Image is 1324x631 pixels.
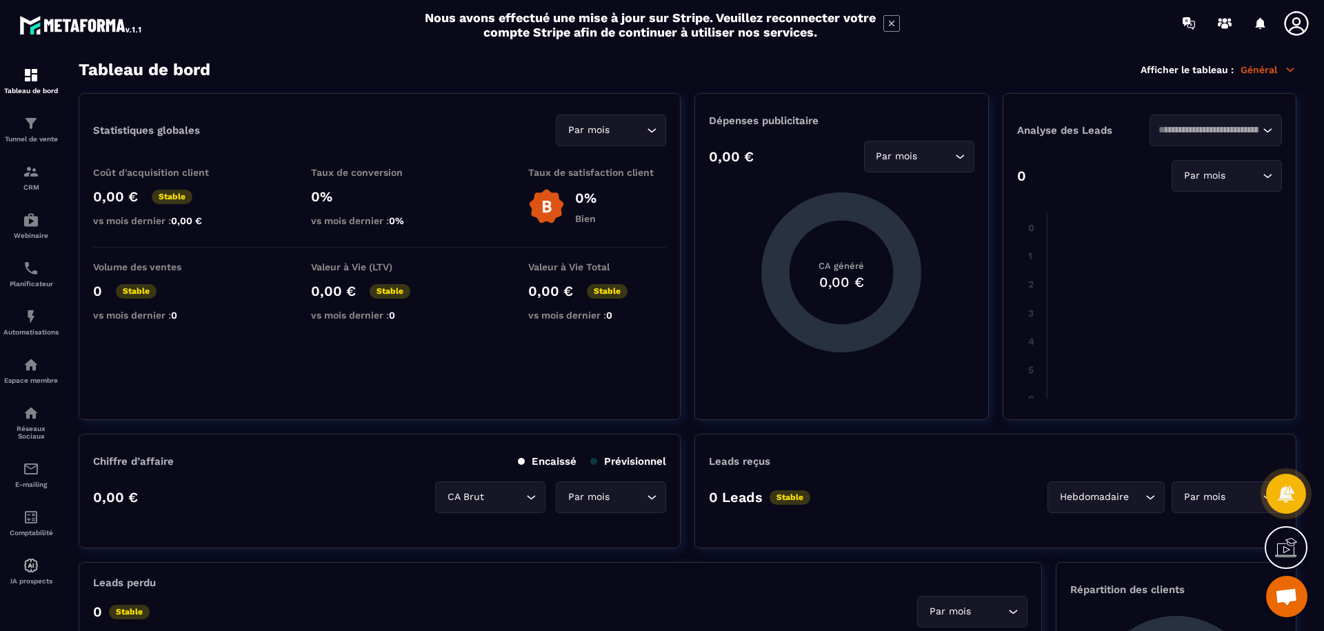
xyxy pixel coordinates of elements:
p: Comptabilité [3,529,59,537]
p: IA prospects [3,577,59,585]
input: Search for option [1132,490,1142,505]
input: Search for option [921,149,952,164]
a: formationformationCRM [3,153,59,201]
p: vs mois dernier : [311,215,449,226]
img: b-badge-o.b3b20ee6.svg [528,188,565,225]
img: formation [23,67,39,83]
tspan: 4 [1028,336,1034,347]
p: Leads perdu [93,577,156,589]
h3: Tableau de bord [79,60,210,79]
input: Search for option [1228,490,1259,505]
p: Tableau de bord [3,87,59,94]
img: accountant [23,509,39,525]
p: 0,00 € [528,283,573,299]
input: Search for option [612,123,643,138]
input: Search for option [974,604,1005,619]
a: Ouvrir le chat [1266,576,1307,617]
span: Par mois [873,149,921,164]
p: Stable [587,284,628,299]
p: 0,00 € [311,283,356,299]
tspan: 1 [1028,250,1032,261]
p: Répartition des clients [1070,583,1282,596]
p: Taux de satisfaction client [528,167,666,178]
h2: Nous avons effectué une mise à jour sur Stripe. Veuillez reconnecter votre compte Stripe afin de ... [424,10,876,39]
img: scheduler [23,260,39,277]
span: 0,00 € [171,215,202,226]
img: social-network [23,405,39,421]
span: 0 [606,310,612,321]
p: Afficher le tableau : [1141,64,1234,75]
div: Search for option [435,481,545,513]
p: Valeur à Vie (LTV) [311,261,449,272]
p: E-mailing [3,481,59,488]
p: Bien [575,213,596,224]
a: formationformationTableau de bord [3,57,59,105]
a: automationsautomationsWebinaire [3,201,59,250]
input: Search for option [1228,168,1259,183]
p: Chiffre d’affaire [93,455,174,468]
tspan: 2 [1028,279,1034,290]
p: Statistiques globales [93,124,200,137]
div: Search for option [1047,481,1165,513]
img: automations [23,212,39,228]
a: schedulerschedulerPlanificateur [3,250,59,298]
p: Réseaux Sociaux [3,425,59,440]
span: Par mois [1181,490,1228,505]
img: automations [23,557,39,574]
div: Search for option [1172,160,1282,192]
p: 0 [93,603,102,620]
p: 0% [311,188,449,205]
p: vs mois dernier : [528,310,666,321]
p: Volume des ventes [93,261,231,272]
span: Par mois [565,123,612,138]
p: Leads reçus [709,455,770,468]
tspan: 5 [1028,364,1034,375]
span: 0% [389,215,404,226]
p: Coût d'acquisition client [93,167,231,178]
p: 0% [575,190,596,206]
p: Stable [770,490,810,505]
div: Search for option [556,481,666,513]
div: Search for option [917,596,1027,628]
p: Analyse des Leads [1017,124,1150,137]
input: Search for option [487,490,523,505]
p: CRM [3,183,59,191]
span: 0 [389,310,395,321]
p: Automatisations [3,328,59,336]
p: Stable [152,190,192,204]
span: Par mois [565,490,612,505]
a: automationsautomationsEspace membre [3,346,59,394]
p: 0 [93,283,102,299]
p: 0,00 € [93,188,138,205]
tspan: 3 [1028,308,1034,319]
img: email [23,461,39,477]
a: emailemailE-mailing [3,450,59,499]
p: 0 Leads [709,489,763,505]
a: automationsautomationsAutomatisations [3,298,59,346]
p: Stable [370,284,410,299]
span: CA Brut [444,490,487,505]
img: automations [23,308,39,325]
p: Dépenses publicitaire [709,114,974,127]
a: social-networksocial-networkRéseaux Sociaux [3,394,59,450]
p: Valeur à Vie Total [528,261,666,272]
p: 0,00 € [709,148,754,165]
p: Général [1241,63,1296,76]
p: Taux de conversion [311,167,449,178]
p: 0,00 € [93,489,138,505]
p: vs mois dernier : [311,310,449,321]
div: Search for option [1172,481,1282,513]
div: Search for option [1150,114,1282,146]
input: Search for option [1158,123,1259,138]
a: accountantaccountantComptabilité [3,499,59,547]
img: formation [23,115,39,132]
p: vs mois dernier : [93,310,231,321]
tspan: 6 [1028,393,1034,404]
tspan: 0 [1028,222,1034,233]
p: Prévisionnel [590,455,666,468]
p: Tunnel de vente [3,135,59,143]
span: Par mois [926,604,974,619]
div: Search for option [864,141,974,172]
p: Espace membre [3,377,59,384]
p: 0 [1017,168,1026,184]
